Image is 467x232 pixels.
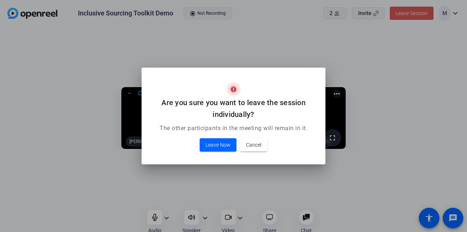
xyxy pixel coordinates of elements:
[150,97,317,120] h2: Are you sure you want to leave the session individually?
[240,138,267,151] button: Cancel
[150,124,317,133] p: The other participants in the meeting will remain in it.
[200,138,236,151] button: Leave Now
[246,140,261,149] span: Cancel
[206,140,231,149] span: Leave Now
